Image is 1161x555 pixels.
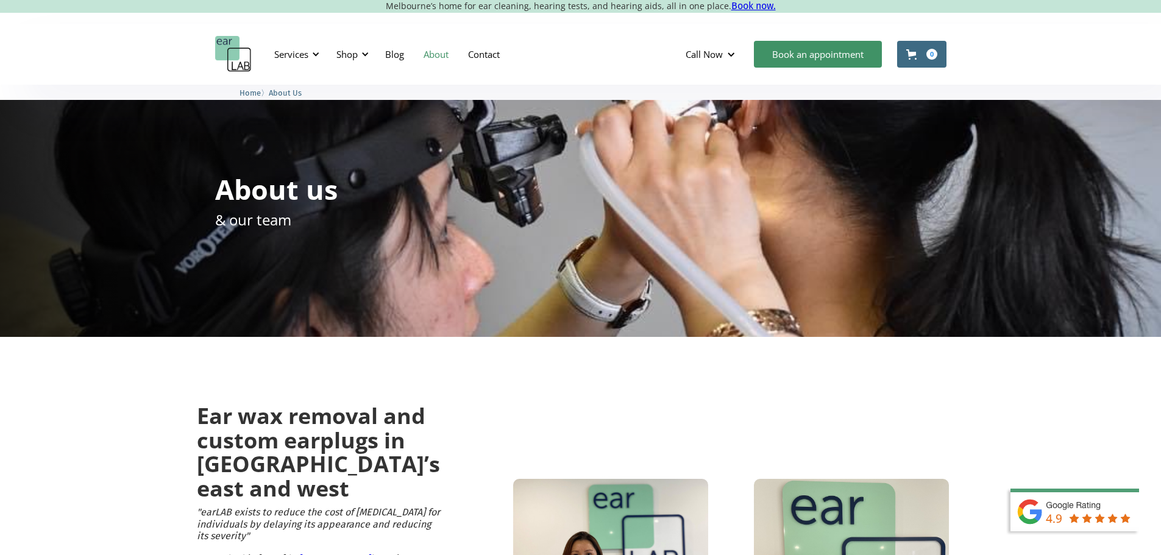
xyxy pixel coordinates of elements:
a: Open cart [897,41,946,68]
li: 〉 [240,87,269,99]
a: About [414,37,458,72]
div: Shop [336,48,358,60]
div: Shop [329,36,372,72]
div: 0 [926,49,937,60]
div: Services [274,48,308,60]
a: Blog [375,37,414,72]
div: Services [267,36,323,72]
a: Book an appointment [754,41,882,68]
a: Contact [458,37,509,72]
div: Call Now [686,48,723,60]
span: Home [240,88,261,97]
h1: About us [215,175,338,203]
span: About Us [269,88,302,97]
div: Call Now [676,36,748,72]
p: & our team [215,209,291,230]
h2: Ear wax removal and custom earplugs in [GEOGRAPHIC_DATA]’s east and west [197,404,440,500]
em: "earLAB exists to reduce the cost of [MEDICAL_DATA] for individuals by delaying its appearance an... [197,506,440,541]
a: About Us [269,87,302,98]
a: home [215,36,252,72]
a: Home [240,87,261,98]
